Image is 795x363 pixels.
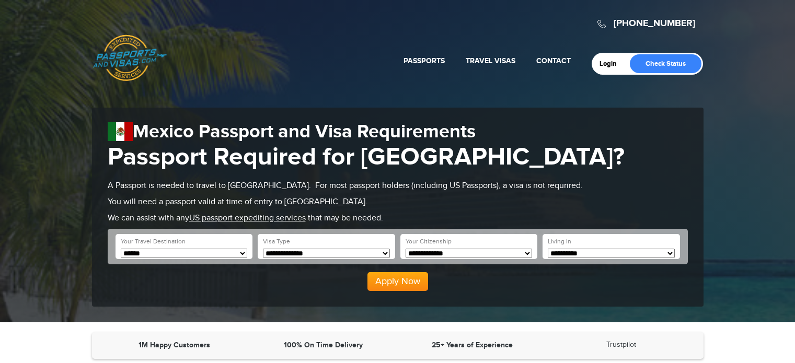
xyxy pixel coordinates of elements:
a: Passports [404,56,445,65]
h1: Mexico Passport and Visa Requirements [108,121,688,143]
h1: Passport Required for [GEOGRAPHIC_DATA]? [108,143,688,172]
p: We can assist with any that may be needed. [108,213,688,225]
button: Apply Now [367,272,428,291]
label: Living In [548,237,571,246]
strong: 100% On Time Delivery [284,341,363,349]
a: US passport expediting services [189,213,306,223]
label: Visa Type [263,237,290,246]
a: Contact [536,56,571,65]
a: Travel Visas [466,56,515,65]
strong: 25+ Years of Experience [432,341,513,349]
strong: 1M Happy Customers [139,341,210,349]
a: [PHONE_NUMBER] [614,18,695,29]
p: A Passport is needed to travel to [GEOGRAPHIC_DATA]. For most passport holders (including US Pass... [108,180,688,192]
a: Check Status [630,54,701,73]
label: Your Citizenship [406,237,452,246]
p: You will need a passport valid at time of entry to [GEOGRAPHIC_DATA]. [108,196,688,208]
a: Passports & [DOMAIN_NAME] [93,34,167,81]
a: Trustpilot [606,341,636,349]
a: Login [600,60,624,68]
label: Your Travel Destination [121,237,186,246]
